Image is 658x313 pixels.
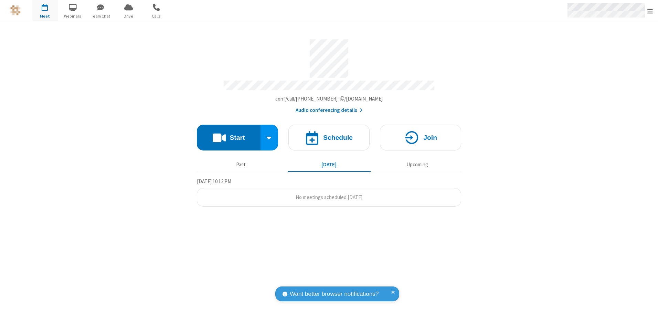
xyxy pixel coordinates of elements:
[275,95,383,103] button: Copy my meeting room linkCopy my meeting room link
[376,158,459,171] button: Upcoming
[261,125,278,150] div: Start conference options
[200,158,283,171] button: Past
[116,13,141,19] span: Drive
[423,134,437,141] h4: Join
[323,134,353,141] h4: Schedule
[144,13,169,19] span: Calls
[296,194,362,200] span: No meetings scheduled [DATE]
[197,178,231,185] span: [DATE] 10:12 PM
[290,290,379,299] span: Want better browser notifications?
[197,34,461,114] section: Account details
[197,177,461,207] section: Today's Meetings
[10,5,21,15] img: QA Selenium DO NOT DELETE OR CHANGE
[230,134,245,141] h4: Start
[88,13,114,19] span: Team Chat
[32,13,58,19] span: Meet
[288,158,371,171] button: [DATE]
[60,13,86,19] span: Webinars
[275,95,383,102] span: Copy my meeting room link
[296,106,363,114] button: Audio conferencing details
[380,125,461,150] button: Join
[197,125,261,150] button: Start
[288,125,370,150] button: Schedule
